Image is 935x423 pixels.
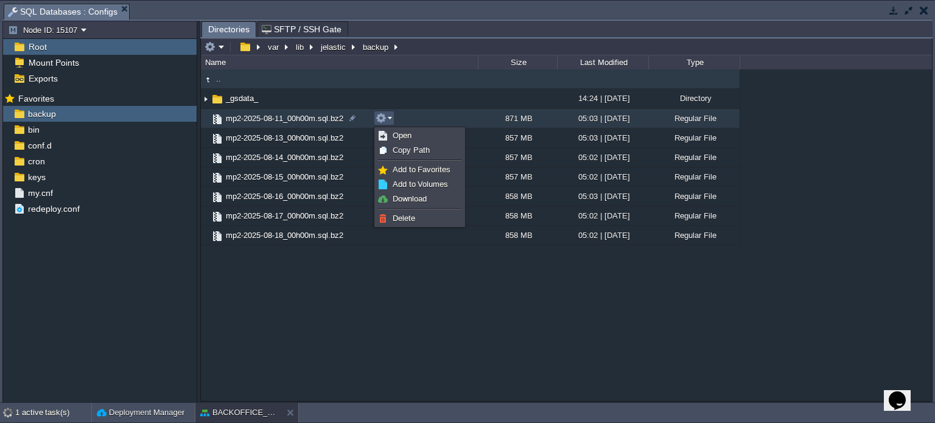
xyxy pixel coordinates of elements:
button: Node ID: 15107 [8,24,81,35]
div: Size [479,55,557,69]
a: .. [214,74,223,84]
div: Last Modified [558,55,648,69]
a: mp2-2025-08-15_00h00m.sql.bz2 [224,172,345,182]
img: AMDAwAAAACH5BAEAAAAALAAAAAABAAEAAAICRAEAOw== [211,113,224,126]
input: Click to enter the path [201,38,932,55]
div: 858 MB [478,226,557,245]
img: AMDAwAAAACH5BAEAAAAALAAAAAABAAEAAAICRAEAOw== [211,171,224,184]
img: AMDAwAAAACH5BAEAAAAALAAAAAABAAEAAAICRAEAOw== [201,148,211,167]
a: mp2-2025-08-16_00h00m.sql.bz2 [224,191,345,201]
a: Mount Points [26,57,81,68]
a: Root [26,41,49,52]
div: Regular File [648,206,740,225]
img: AMDAwAAAACH5BAEAAAAALAAAAAABAAEAAAICRAEAOw== [211,132,224,145]
a: conf.d [26,140,54,151]
div: 871 MB [478,109,557,128]
div: 857 MB [478,167,557,186]
iframe: chat widget [884,374,923,411]
a: mp2-2025-08-17_00h00m.sql.bz2 [224,211,345,221]
a: my.cnf [26,187,55,198]
a: Exports [26,73,60,84]
div: 05:02 | [DATE] [557,167,648,186]
a: mp2-2025-08-11_00h00m.sql.bz2 [224,113,345,124]
div: 05:02 | [DATE] [557,206,648,225]
button: jelastic [319,41,349,52]
div: 05:02 | [DATE] [557,148,648,167]
a: cron [26,156,47,167]
span: SFTP / SSH Gate [262,22,341,37]
a: Favorites [16,94,56,103]
a: backup [26,108,58,119]
a: mp2-2025-08-13_00h00m.sql.bz2 [224,133,345,143]
span: Open [393,131,411,140]
img: AMDAwAAAACH5BAEAAAAALAAAAAABAAEAAAICRAEAOw== [211,93,224,106]
div: 858 MB [478,206,557,225]
div: Regular File [648,187,740,206]
a: _gsdata_ [224,93,260,103]
img: AMDAwAAAACH5BAEAAAAALAAAAAABAAEAAAICRAEAOw== [211,152,224,165]
span: Add to Favorites [393,165,450,174]
div: Type [650,55,740,69]
a: Download [376,192,463,206]
div: 858 MB [478,187,557,206]
div: Name [202,55,478,69]
span: Directories [208,22,250,37]
img: AMDAwAAAACH5BAEAAAAALAAAAAABAAEAAAICRAEAOw== [201,128,211,147]
span: Download [393,194,427,203]
span: Delete [393,214,415,223]
div: Regular File [648,226,740,245]
a: Add to Volumes [376,178,463,191]
a: mp2-2025-08-18_00h00m.sql.bz2 [224,230,345,240]
img: AMDAwAAAACH5BAEAAAAALAAAAAABAAEAAAICRAEAOw== [201,89,211,108]
a: bin [26,124,41,135]
a: redeploy.conf [26,203,82,214]
div: Regular File [648,128,740,147]
div: 05:03 | [DATE] [557,109,648,128]
button: var [266,41,282,52]
div: 05:03 | [DATE] [557,128,648,147]
img: AMDAwAAAACH5BAEAAAAALAAAAAABAAEAAAICRAEAOw== [201,187,211,206]
button: backup [361,41,391,52]
button: BACKOFFICE_LIVE_APP_BACKEND [200,407,277,419]
img: AMDAwAAAACH5BAEAAAAALAAAAAABAAEAAAICRAEAOw== [211,229,224,243]
button: lib [294,41,307,52]
span: Copy Path [393,145,430,155]
div: Regular File [648,167,740,186]
div: Regular File [648,109,740,128]
div: 14:24 | [DATE] [557,89,648,108]
img: AMDAwAAAACH5BAEAAAAALAAAAAABAAEAAAICRAEAOw== [211,210,224,223]
span: Add to Volumes [393,180,448,189]
img: AMDAwAAAACH5BAEAAAAALAAAAAABAAEAAAICRAEAOw== [201,73,214,86]
div: Directory [648,89,740,108]
a: keys [26,172,47,183]
img: AMDAwAAAACH5BAEAAAAALAAAAAABAAEAAAICRAEAOw== [201,226,211,245]
a: Delete [376,212,463,225]
a: mp2-2025-08-14_00h00m.sql.bz2 [224,152,345,163]
div: 857 MB [478,148,557,167]
img: AMDAwAAAACH5BAEAAAAALAAAAAABAAEAAAICRAEAOw== [211,191,224,204]
img: AMDAwAAAACH5BAEAAAAALAAAAAABAAEAAAICRAEAOw== [201,109,211,128]
img: AMDAwAAAACH5BAEAAAAALAAAAAABAAEAAAICRAEAOw== [201,167,211,186]
button: Deployment Manager [97,407,184,419]
a: Add to Favorites [376,163,463,177]
div: 857 MB [478,128,557,147]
